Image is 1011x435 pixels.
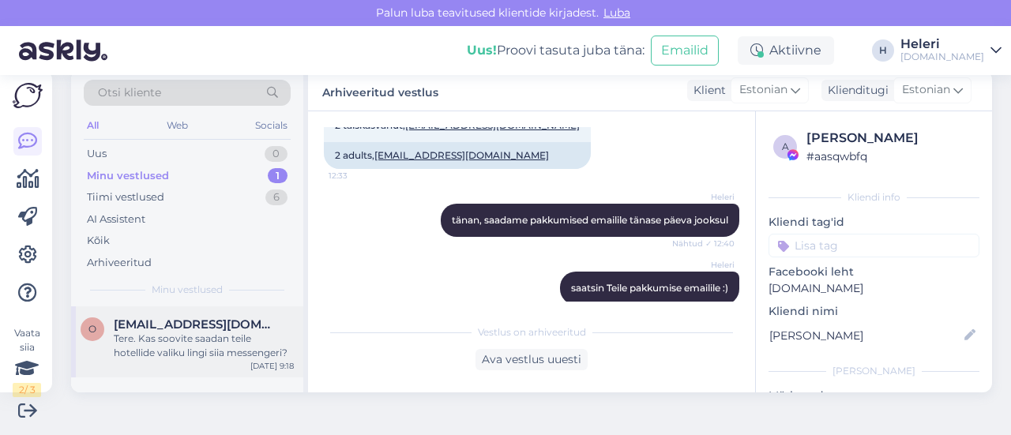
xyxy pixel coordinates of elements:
[322,80,438,101] label: Arhiveeritud vestlus
[452,214,728,226] span: tänan, saadame pakkumised emailile tänase päeva jooksul
[900,38,984,51] div: Heleri
[84,115,102,136] div: All
[769,234,979,257] input: Lisa tag
[769,303,979,320] p: Kliendi nimi
[87,212,145,227] div: AI Assistent
[467,41,645,60] div: Proovi tasuta juba täna:
[821,82,889,99] div: Klienditugi
[675,191,735,203] span: Heleri
[268,168,288,184] div: 1
[98,84,161,101] span: Otsi kliente
[651,36,719,66] button: Emailid
[250,360,294,372] div: [DATE] 9:18
[13,326,41,397] div: Vaata siia
[114,317,278,332] span: olga_204@mail.ru
[467,43,497,58] b: Uus!
[475,349,588,370] div: Ava vestlus uuesti
[265,146,288,162] div: 0
[87,146,107,162] div: Uus
[265,189,288,205] div: 6
[782,141,789,152] span: a
[687,82,726,99] div: Klient
[738,36,834,65] div: Aktiivne
[599,6,635,20] span: Luba
[87,255,152,271] div: Arhiveeritud
[13,383,41,397] div: 2 / 3
[900,38,1002,63] a: Heleri[DOMAIN_NAME]
[769,264,979,280] p: Facebooki leht
[769,327,961,344] input: Lisa nimi
[87,189,164,205] div: Tiimi vestlused
[769,364,979,378] div: [PERSON_NAME]
[87,168,169,184] div: Minu vestlused
[769,190,979,204] div: Kliendi info
[329,170,388,182] span: 12:33
[571,282,728,294] span: saatsin Teile pakkumise emailile :)
[88,323,96,335] span: o
[900,51,984,63] div: [DOMAIN_NAME]
[374,149,549,161] a: [EMAIL_ADDRESS][DOMAIN_NAME]
[872,39,894,62] div: H
[252,115,291,136] div: Socials
[675,259,735,271] span: Heleri
[163,115,191,136] div: Web
[769,388,979,404] p: Märkmed
[672,238,735,249] span: Nähtud ✓ 12:40
[114,332,294,360] div: Tere. Kas soovite saadan teile hotellide valiku lingi siia messengeri?
[478,325,586,339] span: Vestlus on arhiveeritud
[806,129,975,148] div: [PERSON_NAME]
[769,280,979,297] p: [DOMAIN_NAME]
[902,81,950,99] span: Estonian
[13,83,43,108] img: Askly Logo
[152,283,223,297] span: Minu vestlused
[87,233,110,249] div: Kõik
[806,148,975,165] div: # aasqwbfq
[769,214,979,231] p: Kliendi tag'id
[739,81,787,99] span: Estonian
[324,142,591,169] div: 2 adults,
